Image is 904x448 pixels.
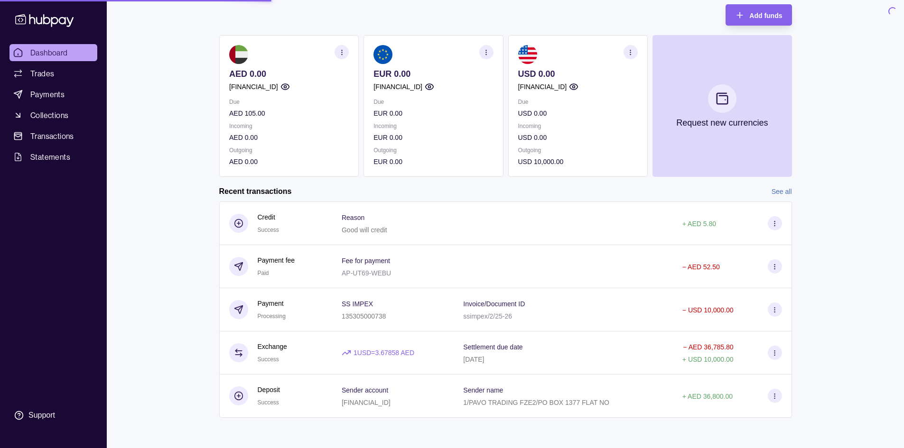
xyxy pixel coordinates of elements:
p: AED 0.00 [229,69,349,79]
p: [FINANCIAL_ID] [518,82,567,92]
p: EUR 0.00 [373,132,493,143]
p: Outgoing [229,145,349,155]
p: Deposit [258,384,280,395]
p: Incoming [373,121,493,131]
button: Add funds [726,4,792,26]
p: Due [373,97,493,107]
p: Outgoing [518,145,637,155]
div: Support [28,410,55,421]
a: Statements [9,148,97,165]
img: us [518,45,537,64]
button: Request new currencies [652,35,792,177]
p: Credit [258,212,279,222]
a: Transactions [9,128,97,145]
p: AED 0.00 [229,156,349,167]
p: USD 0.00 [518,69,637,79]
p: Payment fee [258,255,295,265]
p: Fee for payment [342,257,390,265]
p: [FINANCIAL_ID] [342,399,391,406]
img: eu [373,45,392,64]
p: 135305000738 [342,312,386,320]
p: Due [229,97,349,107]
p: Outgoing [373,145,493,155]
p: 1 USD = 3.67858 AED [354,347,414,358]
p: Due [518,97,637,107]
span: Collections [30,110,68,121]
a: Dashboard [9,44,97,61]
a: See all [772,186,792,197]
p: − AED 36,785.80 [683,343,733,351]
p: + USD 10,000.00 [682,356,734,363]
p: − USD 10,000.00 [682,306,734,314]
p: Sender name [463,386,503,394]
p: AP-UT69-WEBU [342,269,391,277]
p: Invoice/Document ID [463,300,525,308]
span: Processing [258,313,286,320]
a: Trades [9,65,97,82]
p: Good will credit [342,226,387,234]
p: [DATE] [463,356,484,363]
p: [FINANCIAL_ID] [373,82,422,92]
p: 1/PAVO TRADING FZE2/PO BOX 1377 FLAT NO [463,399,609,406]
span: Success [258,356,279,363]
span: Payments [30,89,65,100]
p: USD 0.00 [518,132,637,143]
span: Paid [258,270,269,276]
p: Request new currencies [676,118,768,128]
p: EUR 0.00 [373,69,493,79]
p: Exchange [258,341,287,352]
p: Incoming [229,121,349,131]
img: ae [229,45,248,64]
p: + AED 36,800.00 [682,393,733,400]
span: Success [258,227,279,233]
p: + AED 5.80 [682,220,716,228]
a: Payments [9,86,97,103]
span: Dashboard [30,47,68,58]
p: USD 10,000.00 [518,156,637,167]
span: Success [258,399,279,406]
span: Add funds [749,12,782,19]
p: USD 0.00 [518,108,637,119]
span: Statements [30,151,70,163]
p: Reason [342,214,364,221]
p: SS IMPEX [342,300,373,308]
p: AED 105.00 [229,108,349,119]
p: [FINANCIAL_ID] [229,82,278,92]
span: Trades [30,68,54,79]
p: EUR 0.00 [373,156,493,167]
a: Support [9,405,97,425]
a: Collections [9,107,97,124]
p: Settlement due date [463,343,522,351]
p: EUR 0.00 [373,108,493,119]
span: Transactions [30,130,74,142]
p: Incoming [518,121,637,131]
p: ssimpex/2/25-26 [463,312,512,320]
p: Payment [258,298,286,309]
p: − AED 52.50 [682,263,720,271]
h2: Recent transactions [219,186,292,197]
p: Sender account [342,386,388,394]
p: AED 0.00 [229,132,349,143]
